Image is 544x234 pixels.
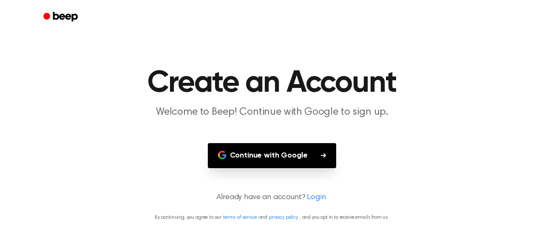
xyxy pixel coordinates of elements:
[109,105,435,119] p: Welcome to Beep! Continue with Google to sign up.
[208,143,337,168] button: Continue with Google
[269,215,298,220] a: privacy policy
[54,68,490,99] h1: Create an Account
[307,192,326,203] a: Login
[10,192,534,203] p: Already have an account?
[223,215,257,220] a: terms of service
[37,9,85,25] a: Beep
[10,214,534,221] p: By continuing, you agree to our and , and you opt in to receive emails from us.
